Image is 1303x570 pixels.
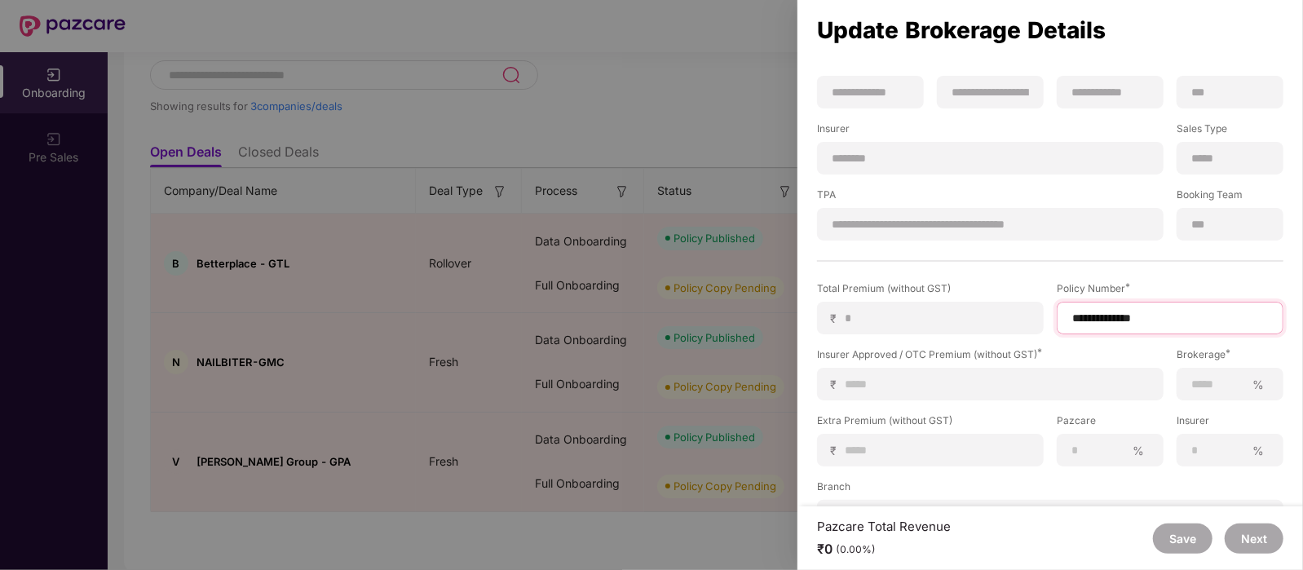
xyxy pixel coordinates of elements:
button: Save [1153,524,1212,554]
label: Extra Premium (without GST) [817,413,1044,434]
span: ₹ [830,443,843,458]
button: Next [1225,524,1283,554]
span: ₹ [830,377,843,392]
div: Pazcare Total Revenue [817,519,951,534]
label: Branch [817,479,1283,500]
div: ₹0 [817,541,951,558]
span: % [1246,377,1270,392]
span: % [1126,443,1151,458]
label: Sales Type [1177,122,1283,142]
label: Insurer [817,122,1164,142]
div: Insurer Approved / OTC Premium (without GST) [817,347,1164,361]
div: (0.00%) [836,543,876,556]
span: ₹ [830,311,843,326]
div: Policy Number [1057,281,1283,295]
span: % [1246,443,1270,458]
div: Brokerage [1177,347,1283,361]
label: TPA [817,188,1164,208]
label: Booking Team [1177,188,1283,208]
div: Update Brokerage Details [817,21,1283,39]
label: Pazcare [1057,413,1164,434]
label: Insurer [1177,413,1283,434]
label: Total Premium (without GST) [817,281,1044,302]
